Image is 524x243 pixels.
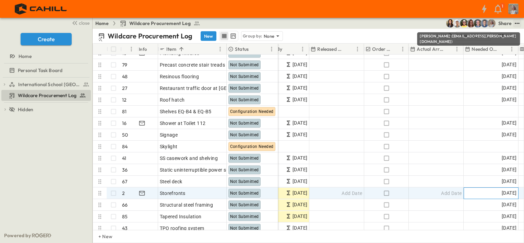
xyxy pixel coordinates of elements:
[293,72,307,80] span: [DATE]
[502,119,516,127] span: [DATE]
[502,61,516,69] span: [DATE]
[293,84,307,92] span: [DATE]
[502,96,516,104] span: [DATE]
[160,61,225,68] span: Precast concrete stair treads
[372,46,392,53] p: Order Confirmed?
[508,4,519,14] img: Profile Picture
[1,66,90,75] a: Personal Task Board
[502,212,516,220] span: [DATE]
[230,132,259,137] span: Not Submitted
[122,166,128,173] p: 36
[500,45,508,53] button: Sort
[19,53,32,60] span: Home
[293,201,307,209] span: [DATE]
[120,20,200,27] a: Wildcare Procurement Log
[21,33,72,45] button: Create
[230,156,259,161] span: Not Submitted
[235,46,249,53] p: Status
[264,33,275,39] p: None
[1,51,90,61] a: Home
[230,74,259,79] span: Not Submitted
[230,179,259,184] span: Not Submitted
[95,20,204,27] nav: breadcrumbs
[160,131,178,138] span: Signage
[123,45,131,53] button: Sort
[230,121,259,126] span: Not Submitted
[502,154,516,162] span: [DATE]
[317,46,344,53] p: Released Date
[502,189,516,197] span: [DATE]
[127,45,135,53] button: Menu
[474,19,482,27] img: Jared Salin (jsalin@cahill-sf.com)
[122,190,125,197] p: 2
[160,190,186,197] span: Storefronts
[487,19,496,27] img: Gondica Strykers (gstrykers@cahill-sf.com)
[229,32,237,40] button: kanban view
[508,45,516,53] button: Menu
[346,45,353,53] button: Sort
[293,96,307,104] span: [DATE]
[398,45,407,53] button: Menu
[160,213,202,220] span: Tapered Insulation
[293,212,307,220] span: [DATE]
[1,91,90,100] a: Wildcare Procurement Log
[1,90,91,101] div: Wildcare Procurement Logtest
[160,225,204,232] span: TPO roofing system
[1,79,91,90] div: International School San Franciscotest
[259,46,282,53] p: Release By
[453,19,461,27] img: Hunter Mahan (hmahan@cahill-sf.com)
[417,46,444,53] p: Actual Arrival
[160,73,199,80] span: Resinous flooring
[284,45,291,53] button: Sort
[122,143,128,150] p: 84
[160,108,212,115] span: Shelves EQ-B4 & EQ-B5
[166,46,176,53] p: Item
[502,177,516,185] span: [DATE]
[139,39,147,59] div: Info
[120,44,138,55] div: #
[293,61,307,69] span: [DATE]
[230,226,259,231] span: Not Submitted
[129,20,191,27] span: Wildcare Procurement Log
[122,178,127,185] p: 67
[445,45,453,53] button: Sort
[498,20,512,27] div: Share
[293,154,307,162] span: [DATE]
[160,143,178,150] span: Skylight
[216,45,224,53] button: Menu
[513,19,521,27] button: test
[502,166,516,174] span: [DATE]
[460,19,468,27] img: Kevin Lewis (klewis@cahill-sf.com)
[250,45,258,53] button: Sort
[122,155,126,162] p: 41
[122,108,127,115] p: 81
[293,166,307,174] span: [DATE]
[160,85,268,92] span: Restaurant traffic door at [GEOGRAPHIC_DATA]
[122,96,127,103] p: 12
[502,3,503,9] p: 1
[122,61,127,68] p: 79
[69,18,91,27] button: close
[1,65,91,76] div: Personal Task Boardtest
[122,225,128,232] p: 43
[18,67,62,74] span: Personal Task Board
[293,177,307,185] span: [DATE]
[8,2,74,16] img: 4f72bfc4efa7236828875bac24094a5ddb05241e32d018417354e964050affa1.png
[122,131,128,138] p: 50
[417,32,520,46] div: [PERSON_NAME] ([EMAIL_ADDRESS][PERSON_NAME][DOMAIN_NAME])
[480,19,489,27] img: Will Nethercutt (wnethercutt@cahill-sf.com)
[293,119,307,127] span: [DATE]
[502,201,516,209] span: [DATE]
[178,45,185,53] button: Sort
[98,233,103,240] p: + New
[230,86,259,91] span: Not Submitted
[353,45,361,53] button: Menu
[122,213,128,220] p: 85
[446,19,454,27] img: Kim Bowen (kbowen@cahill-sf.com)
[467,19,475,27] img: Kirsten Gregory (kgregory@cahill-sf.com)
[160,201,213,208] span: Structural steel framing
[18,81,81,88] span: International School San Francisco
[79,20,90,26] span: close
[201,31,216,41] button: New
[219,31,238,41] div: table view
